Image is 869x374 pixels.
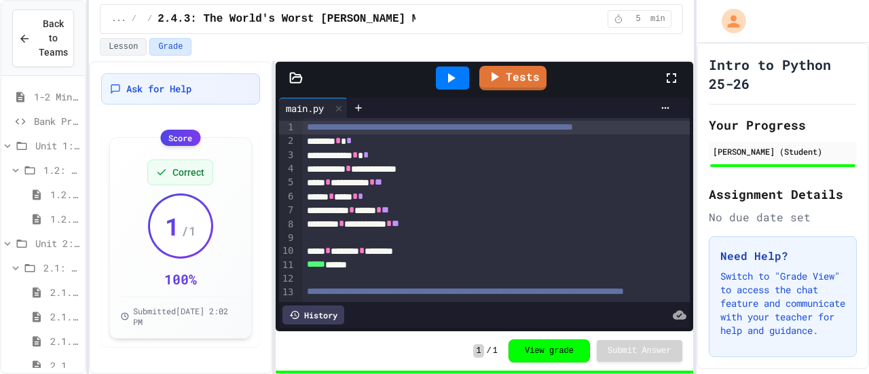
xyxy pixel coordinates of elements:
span: 2.4.3: The World's Worst [PERSON_NAME] Market [158,11,451,27]
span: ... [111,14,126,24]
div: 2 [279,134,296,148]
span: 2.1.4: Reflection - Evolving Technology [50,358,79,373]
div: 1 [279,121,296,134]
span: / [147,14,152,24]
span: Ask for Help [126,82,191,96]
span: / 1 [181,221,196,240]
button: View grade [509,339,590,362]
div: main.py [279,98,348,118]
div: 5 [279,176,296,189]
button: Lesson [100,38,147,56]
div: 3 [279,149,296,162]
span: 2.1.2: What is Code? [50,310,79,324]
h2: Your Progress [709,115,857,134]
span: 1.2.3: Challenge Problem - The Bridge [50,212,79,226]
span: 2.1: What is Code? [43,261,79,275]
span: 1 [165,212,180,240]
span: 1 [473,344,483,358]
div: 11 [279,259,296,272]
p: Switch to "Grade View" to access the chat feature and communicate with your teacher for help and ... [720,269,845,337]
span: Unit 1: Solving Problems in Computer Science [35,138,79,153]
span: / [132,14,136,24]
button: Grade [149,38,191,56]
div: No due date set [709,209,857,225]
div: 100 % [164,269,197,288]
div: History [282,305,344,324]
span: / [487,345,492,356]
button: Submit Answer [597,340,682,362]
div: main.py [279,101,331,115]
div: 7 [279,204,296,217]
h3: Need Help? [720,248,845,264]
span: Submit Answer [608,345,671,356]
span: 1.2: Learning to Solve Hard Problems [43,163,79,177]
span: 1 [493,345,498,356]
span: 5 [627,14,649,24]
h1: Intro to Python 25-26 [709,55,857,93]
span: Correct [172,166,204,179]
a: Tests [479,66,547,90]
div: 12 [279,272,296,286]
div: 13 [279,286,296,299]
h2: Assignment Details [709,185,857,204]
div: 6 [279,190,296,204]
span: Submitted [DATE] 2:02 PM [133,305,240,327]
span: 1-2 MiniLab I/O [34,90,79,104]
div: 8 [279,218,296,231]
div: Score [160,130,200,146]
span: Unit 2: Python Fundamentals [35,236,79,250]
span: 2.1.1: Why Learn to Program? [50,285,79,299]
div: My Account [707,5,750,37]
div: [PERSON_NAME] (Student) [713,145,853,157]
span: Bank Project - Python [34,114,79,128]
span: min [650,14,665,24]
div: 4 [279,162,296,176]
div: 9 [279,231,296,245]
div: 14 [279,299,296,313]
span: Back to Teams [39,17,68,60]
button: Back to Teams [12,10,74,67]
span: 2.1.3: The JuiceMind IDE [50,334,79,348]
div: 10 [279,244,296,258]
span: 1.2.1: The Growth Mindset [50,187,79,202]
